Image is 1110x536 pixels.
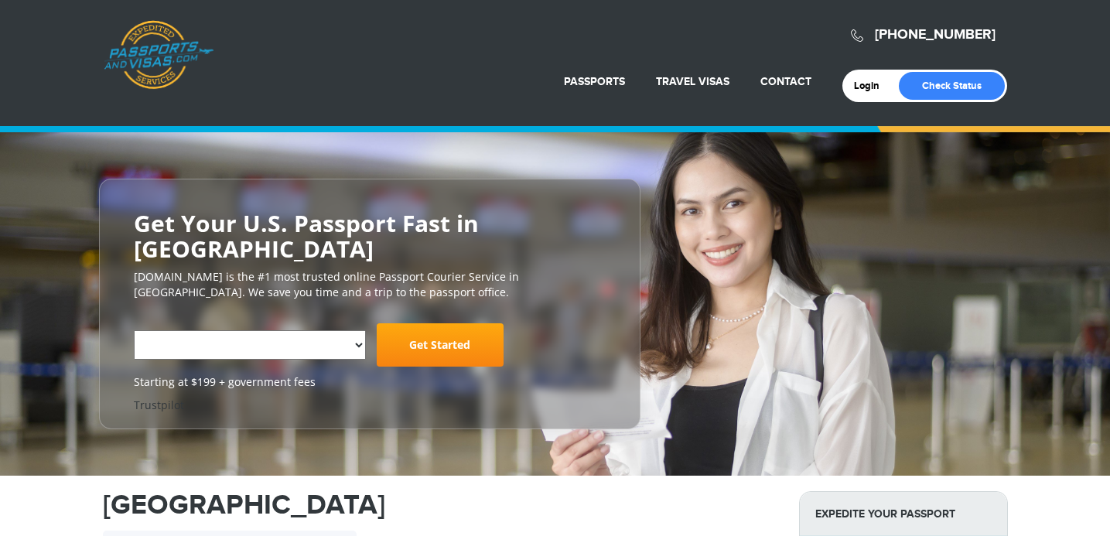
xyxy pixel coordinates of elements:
[134,374,606,390] span: Starting at $199 + government fees
[875,26,996,43] a: [PHONE_NUMBER]
[377,323,504,367] a: Get Started
[134,269,606,300] p: [DOMAIN_NAME] is the #1 most trusted online Passport Courier Service in [GEOGRAPHIC_DATA]. We sav...
[800,492,1007,536] strong: Expedite Your Passport
[104,20,213,90] a: Passports & [DOMAIN_NAME]
[760,75,811,88] a: Contact
[854,80,890,92] a: Login
[564,75,625,88] a: Passports
[134,210,606,261] h2: Get Your U.S. Passport Fast in [GEOGRAPHIC_DATA]
[899,72,1005,100] a: Check Status
[656,75,729,88] a: Travel Visas
[103,491,776,519] h1: [GEOGRAPHIC_DATA]
[134,398,184,412] a: Trustpilot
